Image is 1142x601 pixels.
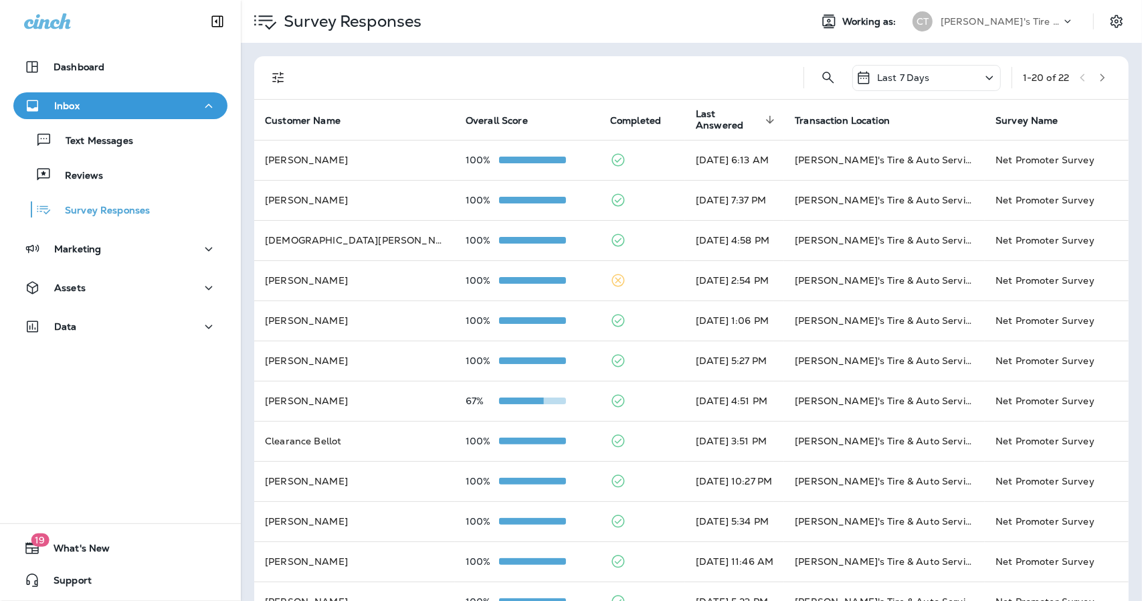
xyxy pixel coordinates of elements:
p: 100% [466,556,499,567]
p: Survey Responses [52,205,150,218]
td: [PERSON_NAME] [254,300,455,341]
span: What's New [40,543,110,559]
button: Filters [265,64,292,91]
td: [PERSON_NAME] [254,341,455,381]
button: 19What's New [13,535,227,562]
td: Net Promoter Survey [985,140,1129,180]
td: [PERSON_NAME]'s Tire & Auto Service | Ambassador [784,341,985,381]
td: [PERSON_NAME] [254,260,455,300]
td: Net Promoter Survey [985,421,1129,461]
p: 100% [466,476,499,487]
p: Marketing [54,244,101,254]
div: 1 - 20 of 22 [1023,72,1069,83]
td: [PERSON_NAME]'s Tire & Auto Service | Ambassador [784,180,985,220]
td: Net Promoter Survey [985,260,1129,300]
td: [DATE] 3:51 PM [685,421,784,461]
button: Dashboard [13,54,227,80]
td: Net Promoter Survey [985,300,1129,341]
button: Assets [13,274,227,301]
td: Net Promoter Survey [985,541,1129,582]
td: [DATE] 10:27 PM [685,461,784,501]
button: Settings [1105,9,1129,33]
td: [DATE] 4:51 PM [685,381,784,421]
td: [DATE] 4:58 PM [685,220,784,260]
button: Collapse Sidebar [199,8,236,35]
td: [PERSON_NAME]'s Tire & Auto Service | Ambassador [784,300,985,341]
p: Last 7 Days [877,72,930,83]
span: Survey Name [995,114,1076,126]
p: Text Messages [52,135,133,148]
td: [PERSON_NAME]'s Tire & Auto Service | Laplace [784,381,985,421]
p: [PERSON_NAME]'s Tire & Auto [941,16,1061,27]
td: [PERSON_NAME] [254,140,455,180]
p: Dashboard [54,62,104,72]
p: 67% [466,396,499,406]
td: [PERSON_NAME]'s Tire & Auto Service | [GEOGRAPHIC_DATA][PERSON_NAME] [784,140,985,180]
td: [PERSON_NAME]'s Tire & Auto Service | Laplace [784,501,985,541]
span: Last Answered [696,108,779,131]
td: [PERSON_NAME] [254,180,455,220]
td: Clearance Bellot [254,421,455,461]
span: Support [40,575,92,591]
td: [PERSON_NAME]'s Tire & Auto Service | [GEOGRAPHIC_DATA][PERSON_NAME] [784,421,985,461]
span: Survey Name [995,115,1058,126]
p: Assets [54,282,86,293]
td: [DATE] 7:37 PM [685,180,784,220]
span: Completed [610,114,678,126]
td: [PERSON_NAME]'s Tire & Auto Service | [GEOGRAPHIC_DATA][PERSON_NAME] [784,220,985,260]
td: [PERSON_NAME] [254,461,455,501]
span: Overall Score [466,114,545,126]
td: Net Promoter Survey [985,341,1129,381]
button: Marketing [13,236,227,262]
td: [PERSON_NAME]'s Tire & Auto Service | Ambassador [784,541,985,582]
button: Data [13,313,227,340]
td: [DATE] 5:27 PM [685,341,784,381]
td: Net Promoter Survey [985,461,1129,501]
p: 100% [466,275,499,286]
button: Reviews [13,161,227,189]
td: [PERSON_NAME]'s Tire & Auto Service | [GEOGRAPHIC_DATA][PERSON_NAME] [784,260,985,300]
p: 100% [466,195,499,205]
td: [DATE] 1:06 PM [685,300,784,341]
p: 100% [466,355,499,366]
td: [PERSON_NAME] [254,541,455,582]
p: 100% [466,315,499,326]
span: Last Answered [696,108,761,131]
div: CT [913,11,933,31]
span: Transaction Location [795,115,890,126]
span: Overall Score [466,115,528,126]
td: Net Promoter Survey [985,501,1129,541]
td: [DATE] 2:54 PM [685,260,784,300]
span: Working as: [842,16,899,27]
td: [DATE] 6:13 AM [685,140,784,180]
span: Completed [610,115,661,126]
p: Survey Responses [278,11,421,31]
p: 100% [466,516,499,527]
button: Survey Responses [13,195,227,224]
p: Data [54,321,77,332]
p: Inbox [54,100,80,111]
button: Text Messages [13,126,227,154]
button: Search Survey Responses [815,64,842,91]
span: Customer Name [265,115,341,126]
p: 100% [466,235,499,246]
td: [DEMOGRAPHIC_DATA][PERSON_NAME] [254,220,455,260]
td: [PERSON_NAME]'s Tire & Auto Service | Ambassador [784,461,985,501]
td: [PERSON_NAME] [254,381,455,421]
span: Customer Name [265,114,358,126]
p: 100% [466,155,499,165]
span: Transaction Location [795,114,907,126]
td: [PERSON_NAME] [254,501,455,541]
button: Support [13,567,227,594]
td: Net Promoter Survey [985,381,1129,421]
td: Net Promoter Survey [985,220,1129,260]
p: Reviews [52,170,103,183]
span: 19 [31,533,49,547]
td: [DATE] 11:46 AM [685,541,784,582]
button: Inbox [13,92,227,119]
p: 100% [466,436,499,446]
td: Net Promoter Survey [985,180,1129,220]
td: [DATE] 5:34 PM [685,501,784,541]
